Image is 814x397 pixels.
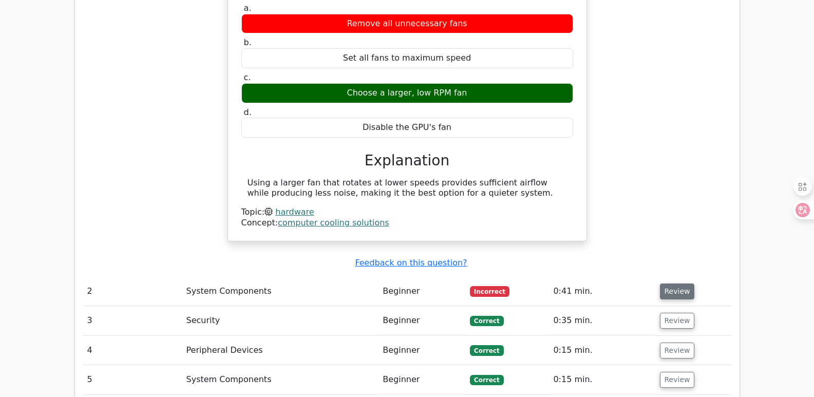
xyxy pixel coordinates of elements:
span: d. [244,107,252,117]
button: Review [660,283,695,299]
td: System Components [182,365,379,394]
td: 0:15 min. [549,336,655,365]
span: Correct [470,316,503,326]
div: Disable the GPU's fan [241,118,573,138]
span: Incorrect [470,286,509,296]
span: Correct [470,375,503,385]
td: 0:15 min. [549,365,655,394]
td: 5 [83,365,182,394]
td: System Components [182,277,379,306]
td: 0:35 min. [549,306,655,335]
a: Feedback on this question? [355,258,467,268]
td: Peripheral Devices [182,336,379,365]
td: Beginner [378,277,466,306]
a: hardware [275,207,314,217]
td: 3 [83,306,182,335]
button: Review [660,372,695,388]
td: 0:41 min. [549,277,655,306]
div: Choose a larger, low RPM fan [241,83,573,103]
div: Topic: [241,207,573,218]
button: Review [660,343,695,358]
td: 2 [83,277,182,306]
button: Review [660,313,695,329]
span: Correct [470,345,503,355]
h3: Explanation [248,152,567,169]
td: Security [182,306,379,335]
td: 4 [83,336,182,365]
td: Beginner [378,365,466,394]
span: a. [244,3,252,13]
a: computer cooling solutions [278,218,389,228]
div: Concept: [241,218,573,229]
td: Beginner [378,306,466,335]
td: Beginner [378,336,466,365]
div: Using a larger fan that rotates at lower speeds provides sufficient airflow while producing less ... [248,178,567,199]
div: Remove all unnecessary fans [241,14,573,34]
span: c. [244,72,251,82]
span: b. [244,37,252,47]
div: Set all fans to maximum speed [241,48,573,68]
